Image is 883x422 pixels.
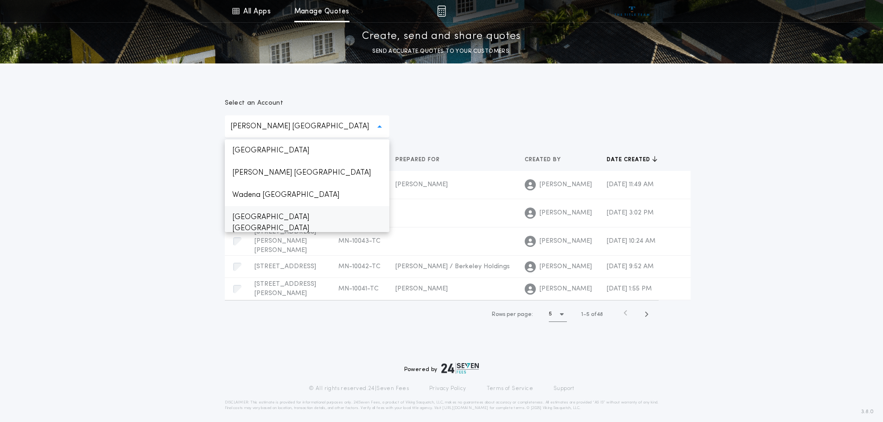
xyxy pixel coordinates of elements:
[225,99,389,108] p: Select an Account
[395,285,448,292] span: [PERSON_NAME]
[607,285,652,292] span: [DATE] 1:55 PM
[549,307,567,322] button: 5
[338,285,379,292] span: MN-10041-TC
[492,312,533,317] span: Rows per page:
[225,115,389,138] button: [PERSON_NAME] [GEOGRAPHIC_DATA]
[225,139,389,162] p: [GEOGRAPHIC_DATA]
[254,281,316,297] span: [STREET_ADDRESS][PERSON_NAME]
[607,155,657,164] button: Date created
[254,263,316,270] span: [STREET_ADDRESS]
[540,180,592,189] span: [PERSON_NAME]
[309,385,409,392] p: © All rights reserved. 24|Seven Fees
[607,263,654,270] span: [DATE] 9:52 AM
[230,121,384,132] p: [PERSON_NAME] [GEOGRAPHIC_DATA]
[254,228,316,254] span: [STREET_ADDRESS][PERSON_NAME][PERSON_NAME]
[338,263,381,270] span: MN-10042-TC
[395,156,442,164] span: Prepared for
[553,385,574,392] a: Support
[395,263,510,270] span: [PERSON_NAME] / Berkeley Holdings
[581,312,583,317] span: 1
[225,184,389,206] p: Wadena [GEOGRAPHIC_DATA]
[607,209,654,216] span: [DATE] 3:02 PM
[586,312,590,317] span: 5
[607,156,652,164] span: Date created
[395,181,448,188] span: [PERSON_NAME]
[540,284,592,294] span: [PERSON_NAME]
[429,385,466,392] a: Privacy Policy
[615,6,649,16] img: vs-icon
[607,181,654,188] span: [DATE] 11:49 AM
[607,238,655,245] span: [DATE] 10:24 AM
[372,47,510,56] p: SEND ACCURATE QUOTES TO YOUR CUSTOMERS.
[549,309,552,319] h1: 5
[225,206,389,239] p: [GEOGRAPHIC_DATA] [GEOGRAPHIC_DATA]
[540,237,592,246] span: [PERSON_NAME]
[362,29,521,44] p: Create, send and share quotes
[525,156,563,164] span: Created by
[540,262,592,271] span: [PERSON_NAME]
[437,6,446,17] img: img
[225,162,389,184] p: [PERSON_NAME] [GEOGRAPHIC_DATA]
[861,408,874,416] span: 3.8.0
[225,139,389,232] ul: [PERSON_NAME] [GEOGRAPHIC_DATA]
[338,238,381,245] span: MN-10043-TC
[487,385,533,392] a: Terms of Service
[525,155,568,164] button: Created by
[442,406,488,410] a: [URL][DOMAIN_NAME]
[225,400,659,411] p: DISCLAIMER: This estimate is provided for informational purposes only. 24|Seven Fees, a product o...
[591,310,603,319] span: of 48
[441,363,479,374] img: logo
[404,363,479,374] div: Powered by
[540,208,592,218] span: [PERSON_NAME]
